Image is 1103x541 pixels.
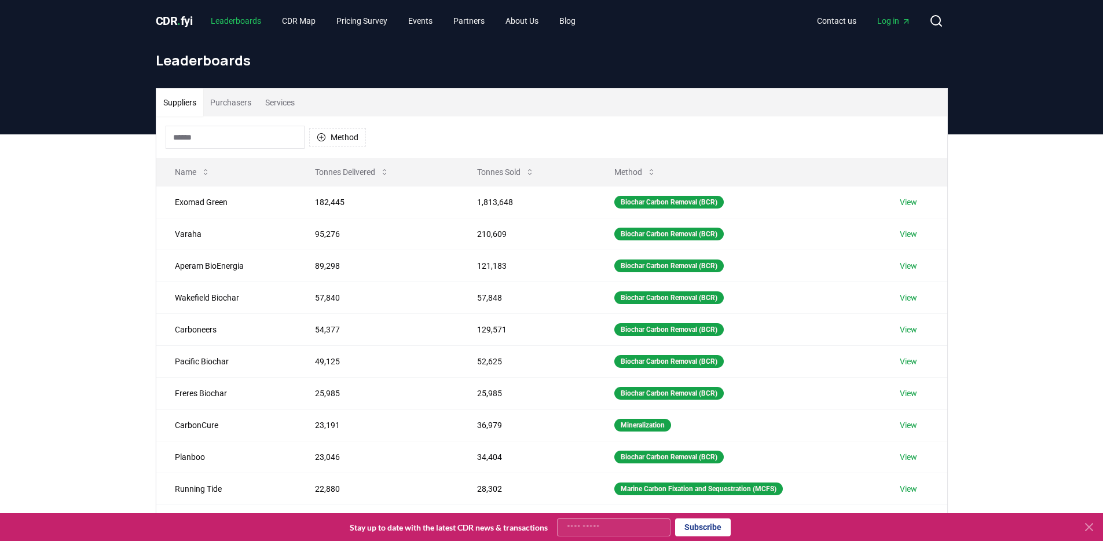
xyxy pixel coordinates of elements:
a: View [900,292,917,304]
a: View [900,388,917,399]
td: 57,840 [296,282,458,313]
div: Biochar Carbon Removal (BCR) [614,451,724,463]
div: Biochar Carbon Removal (BCR) [614,228,724,240]
td: 34,404 [459,441,596,473]
td: Pacific Biochar [156,345,297,377]
a: View [900,228,917,240]
a: Contact us [808,10,866,31]
a: View [900,196,917,208]
span: . [177,14,181,28]
td: 23,046 [296,441,458,473]
div: Marine Carbon Fixation and Sequestration (MCFS) [614,482,783,495]
a: CDR Map [273,10,325,31]
button: Method [605,160,665,184]
a: Blog [550,10,585,31]
a: About Us [496,10,548,31]
a: View [900,451,917,463]
td: 210,609 [459,218,596,250]
td: Planboo [156,441,297,473]
td: 25,985 [459,377,596,409]
td: 95,276 [296,218,458,250]
nav: Main [808,10,920,31]
a: View [900,356,917,367]
td: 25,985 [296,377,458,409]
div: Biochar Carbon Removal (BCR) [614,323,724,336]
td: 28,302 [459,473,596,505]
a: View [900,483,917,495]
a: Pricing Survey [327,10,397,31]
td: Running Tide [156,473,297,505]
div: Biochar Carbon Removal (BCR) [614,387,724,400]
a: View [900,260,917,272]
button: Method [309,128,366,147]
a: CDR.fyi [156,13,193,29]
nav: Main [201,10,585,31]
div: Biochar Carbon Removal (BCR) [614,291,724,304]
a: View [900,419,917,431]
td: 22,880 [296,473,458,505]
td: 182,445 [296,186,458,218]
td: Aperam BioEnergia [156,250,297,282]
td: 23,191 [296,409,458,441]
span: CDR fyi [156,14,193,28]
div: Biochar Carbon Removal (BCR) [614,259,724,272]
h1: Leaderboards [156,51,948,70]
td: 129,571 [459,313,596,345]
td: 49,125 [296,345,458,377]
td: Carboneers [156,313,297,345]
button: Services [258,89,302,116]
td: 52,625 [459,345,596,377]
button: Suppliers [156,89,203,116]
button: Purchasers [203,89,258,116]
button: Name [166,160,219,184]
a: View [900,324,917,335]
div: Biochar Carbon Removal (BCR) [614,355,724,368]
td: 121,183 [459,250,596,282]
td: Varaha [156,218,297,250]
td: Freres Biochar [156,377,297,409]
button: Tonnes Sold [468,160,544,184]
td: 89,298 [296,250,458,282]
a: Events [399,10,442,31]
div: Mineralization [614,419,671,432]
td: 36,979 [459,409,596,441]
a: Leaderboards [201,10,270,31]
span: Log in [877,15,911,27]
td: CarbonCure [156,409,297,441]
td: Wakefield Biochar [156,282,297,313]
td: 54,377 [296,313,458,345]
td: 1,813,648 [459,186,596,218]
a: Log in [868,10,920,31]
a: Partners [444,10,494,31]
td: Exomad Green [156,186,297,218]
td: 57,848 [459,282,596,313]
button: Tonnes Delivered [306,160,398,184]
div: Biochar Carbon Removal (BCR) [614,196,724,209]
